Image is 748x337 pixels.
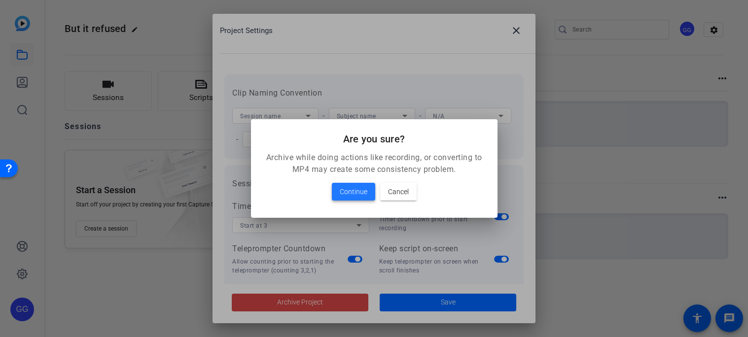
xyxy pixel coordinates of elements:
[388,186,409,198] span: Cancel
[263,152,486,175] p: Archive while doing actions like recording, or converting to MP4 may create some consistency prob...
[340,186,367,198] span: Continue
[263,131,486,147] h2: Are you sure?
[380,183,417,201] button: Cancel
[332,183,375,201] button: Continue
